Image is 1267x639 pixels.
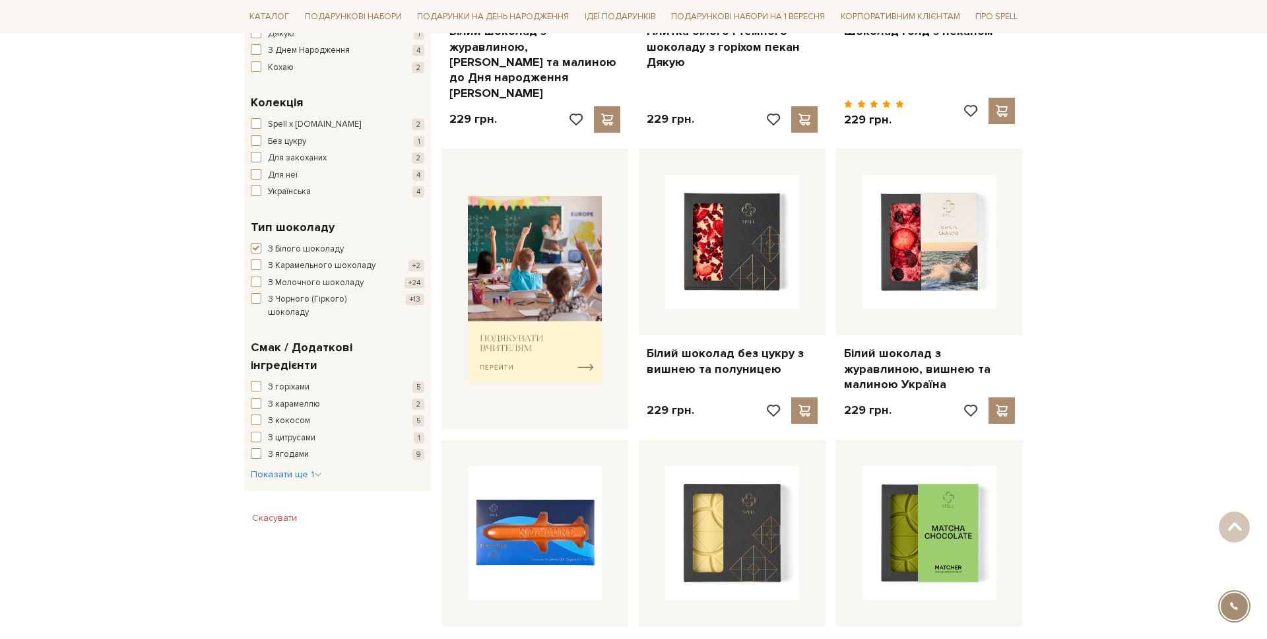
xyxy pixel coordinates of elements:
[251,432,424,445] button: З цитрусами 1
[268,185,311,199] span: Українська
[251,61,424,75] button: Кохаю 2
[414,28,424,40] span: 1
[412,382,424,393] span: 5
[268,448,309,461] span: З ягодами
[844,112,904,127] p: 229 грн.
[268,415,310,428] span: З кокосом
[412,449,424,460] span: 9
[251,415,424,428] button: З кокосом 5
[268,277,364,290] span: З Молочного шоколаду
[268,118,361,131] span: Spell x [DOMAIN_NAME]
[844,403,892,418] p: 229 грн.
[251,469,322,480] span: Показати ще 1
[647,403,694,418] p: 229 грн.
[251,118,424,131] button: Spell x [DOMAIN_NAME] 2
[844,346,1015,392] a: Білий шоколад з журавлиною, вишнею та малиною Україна
[449,112,497,127] p: 229 грн.
[408,260,424,271] span: +2
[412,415,424,426] span: 5
[251,94,303,112] span: Колекція
[412,7,574,27] a: Подарунки на День народження
[268,398,320,411] span: З карамеллю
[268,293,388,319] span: З Чорного (Гіркого) шоколаду
[251,185,424,199] button: Українська 4
[251,44,424,57] button: З Днем Народження 4
[412,399,424,410] span: 2
[268,61,294,75] span: Кохаю
[251,468,322,481] button: Показати ще 1
[251,448,424,461] button: З ягодами 9
[647,112,694,127] p: 229 грн.
[835,5,965,28] a: Корпоративним клієнтам
[414,432,424,444] span: 1
[268,44,350,57] span: З Днем Народження
[412,186,424,197] span: 4
[970,7,1023,27] a: Про Spell
[251,135,424,149] button: Без цукру 1
[268,259,375,273] span: З Карамельного шоколаду
[300,7,407,27] a: Подарункові набори
[412,62,424,73] span: 2
[268,432,315,445] span: З цитрусами
[268,169,298,182] span: Для неї
[647,24,818,70] a: Плитка білого і темного шоколаду з горіхом пекан Дякую
[244,7,294,27] a: Каталог
[251,381,424,394] button: З горіхами 5
[251,398,424,411] button: З карамеллю 2
[579,7,661,27] a: Ідеї подарунків
[268,28,294,41] span: Дякую
[251,28,424,41] button: Дякую 1
[449,24,620,101] a: Білий шоколад з журавлиною, [PERSON_NAME] та малиною до Дня народження [PERSON_NAME]
[251,169,424,182] button: Для неї 4
[251,293,424,319] button: З Чорного (Гіркого) шоколаду +13
[251,243,424,256] button: З Білого шоколаду
[251,339,421,374] span: Смак / Додаткові інгредієнти
[268,243,344,256] span: З Білого шоколаду
[244,508,305,529] button: Скасувати
[251,152,424,165] button: Для закоханих 2
[268,381,309,394] span: З горіхами
[268,135,306,149] span: Без цукру
[414,136,424,147] span: 1
[412,45,424,56] span: 4
[268,152,327,165] span: Для закоханих
[412,152,424,164] span: 2
[412,119,424,130] span: 2
[405,277,424,288] span: +24
[406,294,424,305] span: +13
[251,277,424,290] button: З Молочного шоколаду +24
[251,219,335,236] span: Тип шоколаду
[666,5,830,28] a: Подарункові набори на 1 Вересня
[412,170,424,181] span: 4
[251,259,424,273] button: З Карамельного шоколаду +2
[468,196,602,382] img: banner
[647,346,818,377] a: Білий шоколад без цукру з вишнею та полуницею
